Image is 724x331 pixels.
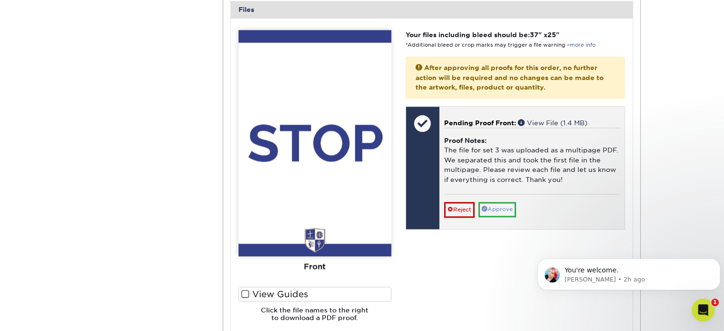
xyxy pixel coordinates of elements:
iframe: Intercom live chat [692,299,714,321]
span: 1 [711,299,719,306]
small: *Additional bleed or crop marks may trigger a file warning – [406,42,595,48]
a: Reject [444,202,475,217]
strong: After approving all proofs for this order, no further action will be required and no changes can ... [416,64,604,91]
strong: Proof Notes: [444,137,486,144]
div: The file for set 3 was uploaded as a multipage PDF. We separated this and took the first file in ... [444,128,620,194]
span: 25 [547,31,556,39]
span: 37 [530,31,538,39]
a: Approve [478,202,516,217]
div: Files [231,1,633,18]
h6: Click the file names to the right to download a PDF proof. [238,306,391,330]
label: View Guides [238,287,391,301]
a: more info [570,42,595,48]
div: Front [238,256,391,277]
a: View File (1.4 MB) [518,119,587,127]
strong: Your files including bleed should be: " x " [406,31,559,39]
iframe: Intercom notifications message [534,239,724,305]
span: Pending Proof Front: [444,119,516,127]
